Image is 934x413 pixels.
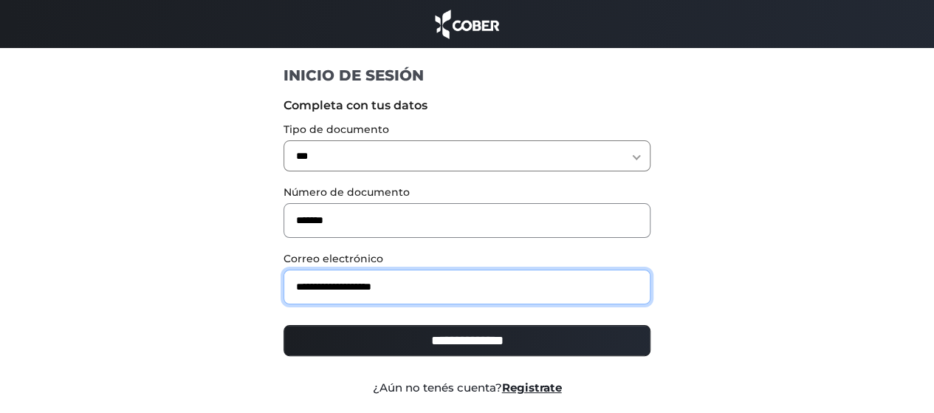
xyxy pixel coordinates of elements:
h1: INICIO DE SESIÓN [284,66,650,85]
label: Completa con tus datos [284,97,650,115]
a: Registrate [502,380,562,395]
label: Correo electrónico [284,251,650,267]
label: Tipo de documento [284,122,650,137]
div: ¿Aún no tenés cuenta? [272,380,662,397]
img: cober_marca.png [431,7,504,41]
label: Número de documento [284,185,650,200]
